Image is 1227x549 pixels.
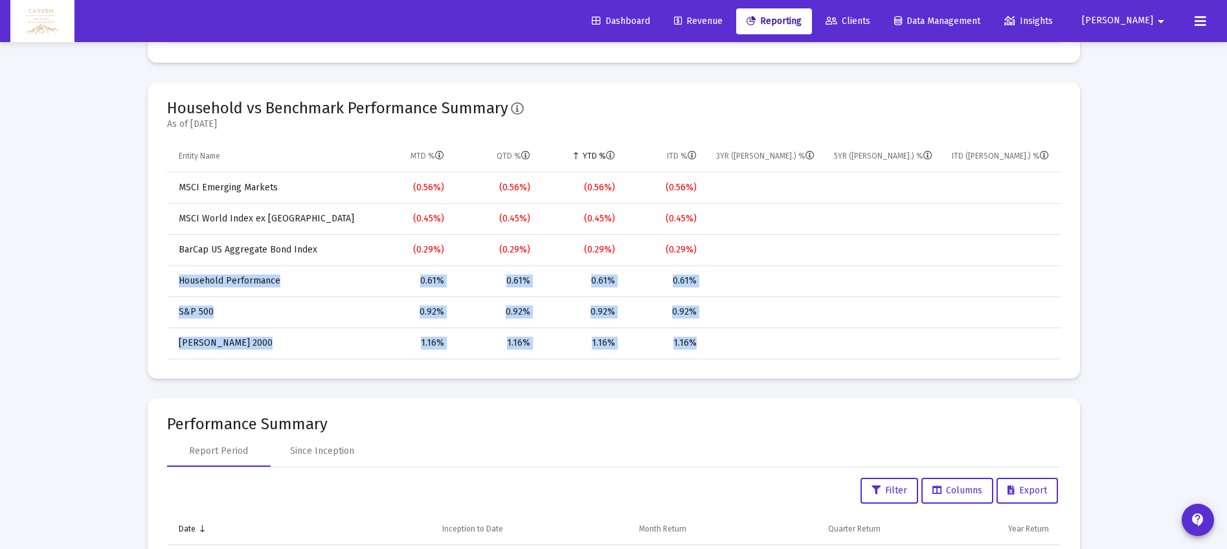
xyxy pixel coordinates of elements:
div: 0.61% [462,274,530,287]
div: (0.45%) [375,212,444,225]
div: 0.92% [633,306,697,319]
td: BarCap US Aggregate Bond Index [167,234,366,265]
button: [PERSON_NAME] [1066,8,1184,34]
a: Data Management [884,8,991,34]
div: (0.45%) [462,212,530,225]
td: Column Month Return [512,514,695,545]
td: MSCI Emerging Markets [167,172,366,203]
td: Column Entity Name [167,141,366,172]
span: Columns [932,485,982,496]
div: 0.61% [375,274,444,287]
div: 1.16% [462,337,530,350]
span: Data Management [894,16,980,27]
button: Columns [921,478,993,504]
div: (0.56%) [375,181,444,194]
td: Column Date [167,514,298,545]
span: Export [1007,485,1047,496]
span: Insights [1004,16,1053,27]
div: (0.29%) [633,243,697,256]
a: Clients [815,8,881,34]
a: Revenue [664,8,733,34]
div: Month Return [639,524,686,534]
a: Reporting [736,8,812,34]
td: Column MTD % [366,141,453,172]
mat-card-subtitle: As of [DATE] [167,118,524,131]
div: ITD ([PERSON_NAME].) % [952,151,1049,161]
td: Column Year Return [890,514,1060,545]
div: (0.29%) [462,243,530,256]
img: Dashboard [20,8,65,34]
span: [PERSON_NAME] [1082,16,1153,27]
div: 1.16% [548,337,615,350]
td: Household Performance [167,265,366,297]
button: Filter [861,478,918,504]
td: [PERSON_NAME] 2000 [167,328,366,359]
td: Column ITD (Ann.) % [941,141,1061,172]
span: Dashboard [592,16,650,27]
div: 3YR ([PERSON_NAME].) % [716,151,815,161]
td: Column Inception to Date [298,514,512,545]
div: 0.61% [633,274,697,287]
td: Column 5YR (Ann.) % [824,141,941,172]
div: 0.92% [548,306,615,319]
div: Date [179,524,196,534]
div: (0.29%) [548,243,615,256]
div: (0.45%) [633,212,697,225]
td: Column Quarter Return [695,514,890,545]
span: Revenue [674,16,723,27]
span: Filter [872,485,907,496]
div: QTD % [497,151,530,161]
div: Data grid [167,141,1061,359]
div: Entity Name [179,151,220,161]
a: Dashboard [581,8,660,34]
span: Reporting [747,16,802,27]
div: Quarter Return [828,524,881,534]
mat-icon: contact_support [1190,512,1206,528]
mat-card-title: Performance Summary [167,418,1061,431]
div: (0.29%) [375,243,444,256]
td: MSCI World Index ex [GEOGRAPHIC_DATA] [167,203,366,234]
div: 5YR ([PERSON_NAME].) % [834,151,932,161]
div: 0.92% [462,306,530,319]
div: 1.16% [633,337,697,350]
div: ITD % [667,151,697,161]
td: Column QTD % [453,141,539,172]
button: Export [996,478,1058,504]
div: (0.56%) [462,181,530,194]
div: Year Return [1008,524,1049,534]
div: 0.92% [375,306,444,319]
span: Household vs Benchmark Performance Summary [167,99,508,117]
mat-icon: arrow_drop_down [1153,8,1169,34]
span: Clients [826,16,870,27]
div: YTD % [583,151,615,161]
td: Column 3YR (Ann.) % [706,141,824,172]
td: Column YTD % [539,141,624,172]
div: (0.56%) [633,181,697,194]
td: Column ITD % [624,141,706,172]
div: Report Period [189,445,248,458]
div: Inception to Date [442,524,503,534]
td: S&P 500 [167,297,366,328]
a: Insights [994,8,1063,34]
div: 0.61% [548,274,615,287]
div: Since Inception [290,445,354,458]
div: MTD % [411,151,444,161]
div: (0.56%) [548,181,615,194]
div: (0.45%) [548,212,615,225]
div: 1.16% [375,337,444,350]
